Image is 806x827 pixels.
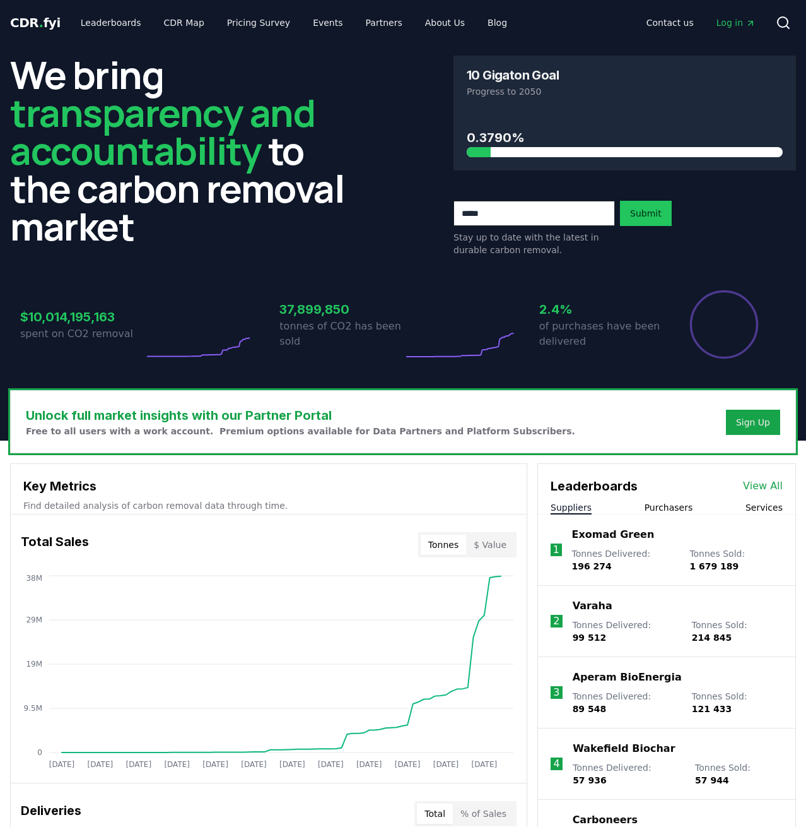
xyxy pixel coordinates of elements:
tspan: 29M [26,616,42,624]
h3: Total Sales [21,532,89,557]
p: Tonnes Sold : [689,547,783,573]
div: Percentage of sales delivered [689,289,759,360]
tspan: [DATE] [472,760,498,769]
span: 121 433 [692,704,732,714]
p: 2 [553,614,559,629]
p: Tonnes Sold : [692,619,783,644]
a: Leaderboards [71,11,151,34]
span: 99 512 [573,633,607,643]
button: Submit [620,201,672,226]
span: 57 936 [573,775,607,785]
span: transparency and accountability [10,86,315,176]
a: Varaha [573,598,612,614]
p: Free to all users with a work account. Premium options available for Data Partners and Platform S... [26,425,575,437]
a: Aperam BioEnergia [573,670,682,685]
tspan: [DATE] [49,760,75,769]
nav: Main [636,11,766,34]
button: $ Value [466,535,514,555]
a: Partners [356,11,412,34]
h3: 10 Gigaton Goal [467,69,559,81]
p: Tonnes Delivered : [573,690,679,715]
p: of purchases have been delivered [539,319,663,349]
span: . [39,15,44,30]
p: spent on CO2 removal [20,326,144,342]
tspan: [DATE] [164,760,190,769]
p: 1 [553,542,559,557]
tspan: 0 [37,748,42,757]
span: CDR fyi [10,15,61,30]
p: tonnes of CO2 has been sold [279,319,403,349]
a: Blog [477,11,517,34]
p: Progress to 2050 [467,85,783,98]
h3: Unlock full market insights with our Partner Portal [26,406,575,425]
h2: We bring to the carbon removal market [10,56,353,245]
tspan: [DATE] [318,760,344,769]
button: Tonnes [421,535,466,555]
tspan: [DATE] [126,760,152,769]
tspan: [DATE] [88,760,114,769]
tspan: [DATE] [241,760,267,769]
tspan: [DATE] [395,760,421,769]
tspan: [DATE] [356,760,382,769]
a: Log in [706,11,766,34]
button: Total [417,804,453,824]
span: 214 845 [692,633,732,643]
p: Tonnes Delivered : [573,761,682,787]
p: Tonnes Sold : [692,690,783,715]
span: 57 944 [695,775,729,785]
h3: $10,014,195,163 [20,307,144,326]
p: Tonnes Delivered : [572,547,677,573]
p: Tonnes Delivered : [573,619,679,644]
span: 1 679 189 [689,561,739,571]
p: Stay up to date with the latest in durable carbon removal. [453,231,615,256]
button: Services [745,501,783,514]
a: CDR Map [154,11,214,34]
tspan: [DATE] [202,760,228,769]
nav: Main [71,11,517,34]
tspan: [DATE] [279,760,305,769]
tspan: 38M [26,574,42,583]
button: Suppliers [551,501,592,514]
a: Contact us [636,11,704,34]
button: Sign Up [726,410,780,435]
h3: 0.3790% [467,128,783,147]
a: About Us [415,11,475,34]
h3: Leaderboards [551,477,638,496]
tspan: 9.5M [24,704,42,713]
a: Pricing Survey [217,11,300,34]
h3: 2.4% [539,300,663,319]
span: Log in [716,16,756,29]
span: 89 548 [573,704,607,714]
span: 196 274 [572,561,612,571]
a: Events [303,11,353,34]
a: View All [743,479,783,494]
a: CDR.fyi [10,14,61,32]
a: Exomad Green [572,527,655,542]
tspan: 19M [26,660,42,669]
h3: Deliveries [21,801,81,826]
a: Sign Up [736,416,770,429]
button: Purchasers [645,501,693,514]
a: Wakefield Biochar [573,741,675,756]
h3: 37,899,850 [279,300,403,319]
button: % of Sales [453,804,514,824]
h3: Key Metrics [23,477,514,496]
p: Find detailed analysis of carbon removal data through time. [23,499,514,512]
p: Tonnes Sold : [695,761,783,787]
p: 4 [553,756,559,771]
tspan: [DATE] [433,760,459,769]
p: 3 [553,685,559,700]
